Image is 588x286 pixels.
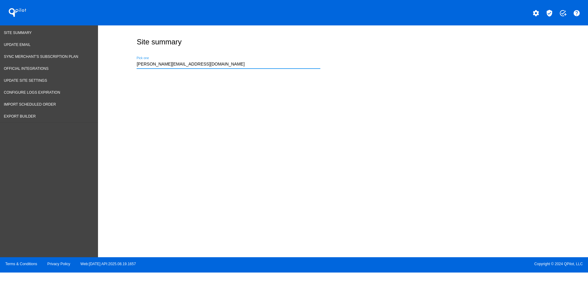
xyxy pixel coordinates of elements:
a: Web:[DATE] API:2025.08.19.1657 [81,262,136,266]
span: Update Email [4,43,31,47]
a: Privacy Policy [47,262,70,266]
h1: QPilot [5,6,30,19]
span: Sync Merchant's Subscription Plan [4,55,78,59]
a: Terms & Conditions [5,262,37,266]
h2: Site summary [137,38,182,46]
mat-icon: help [573,9,580,17]
input: Number [137,62,320,67]
mat-icon: add_task [559,9,567,17]
span: Official Integrations [4,66,49,71]
span: Configure logs expiration [4,90,60,95]
span: Import Scheduled Order [4,102,56,107]
span: Update Site Settings [4,78,47,83]
span: Copyright © 2024 QPilot, LLC [299,262,583,266]
span: Export Builder [4,114,36,119]
mat-icon: verified_user [546,9,553,17]
span: Site Summary [4,31,32,35]
mat-icon: settings [532,9,540,17]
